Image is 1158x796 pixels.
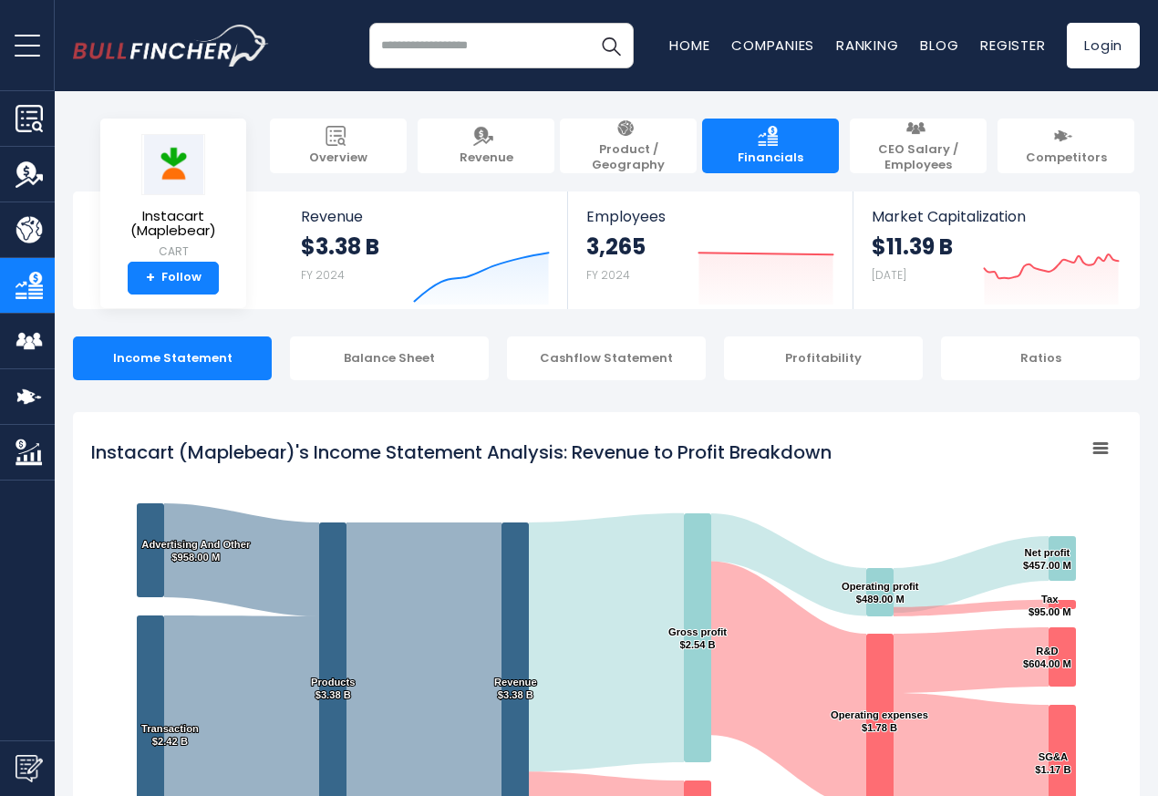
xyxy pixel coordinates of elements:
a: Instacart (Maplebear) CART [114,133,233,262]
strong: $3.38 B [301,233,379,261]
a: Ranking [836,36,898,55]
text: Products $3.38 B [311,677,356,700]
text: Revenue $3.38 B [494,677,537,700]
text: Operating profit $489.00 M [842,581,919,605]
a: Financials [702,119,839,173]
strong: 3,265 [586,233,646,261]
div: Profitability [724,336,923,380]
text: SG&A $1.17 B [1035,751,1070,775]
div: Ratios [941,336,1140,380]
a: Go to homepage [73,25,269,67]
text: Transaction $2.42 B [141,723,199,747]
a: Market Capitalization $11.39 B [DATE] [853,191,1138,309]
span: Employees [586,208,833,225]
span: Market Capitalization [872,208,1120,225]
span: Instacart (Maplebear) [115,209,232,239]
div: Cashflow Statement [507,336,706,380]
span: Overview [309,150,367,166]
span: Financials [738,150,803,166]
small: CART [115,243,232,260]
a: Blog [920,36,958,55]
small: [DATE] [872,267,906,283]
a: CEO Salary / Employees [850,119,987,173]
a: Overview [270,119,407,173]
text: Net profit $457.00 M [1023,547,1071,571]
text: R&D $604.00 M [1023,646,1071,669]
text: Advertising And Other $958.00 M [141,539,251,563]
a: Home [669,36,709,55]
a: Companies [731,36,814,55]
text: Gross profit $2.54 B [668,626,727,650]
span: Competitors [1026,150,1107,166]
a: Revenue [418,119,554,173]
text: Tax $95.00 M [1029,594,1071,617]
small: FY 2024 [301,267,345,283]
span: CEO Salary / Employees [859,142,977,173]
tspan: Instacart (Maplebear)'s Income Statement Analysis: Revenue to Profit Breakdown [91,439,832,465]
a: Login [1067,23,1140,68]
span: Revenue [460,150,513,166]
span: Product / Geography [569,142,688,173]
a: +Follow [128,262,219,295]
a: Revenue $3.38 B FY 2024 [283,191,568,309]
strong: $11.39 B [872,233,953,261]
a: Competitors [998,119,1134,173]
span: Revenue [301,208,550,225]
a: Employees 3,265 FY 2024 [568,191,852,309]
img: bullfincher logo [73,25,269,67]
strong: + [146,270,155,286]
div: Balance Sheet [290,336,489,380]
a: Product / Geography [560,119,697,173]
small: FY 2024 [586,267,630,283]
a: Register [980,36,1045,55]
div: Income Statement [73,336,272,380]
text: Operating expenses $1.78 B [831,709,928,733]
button: Search [588,23,634,68]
